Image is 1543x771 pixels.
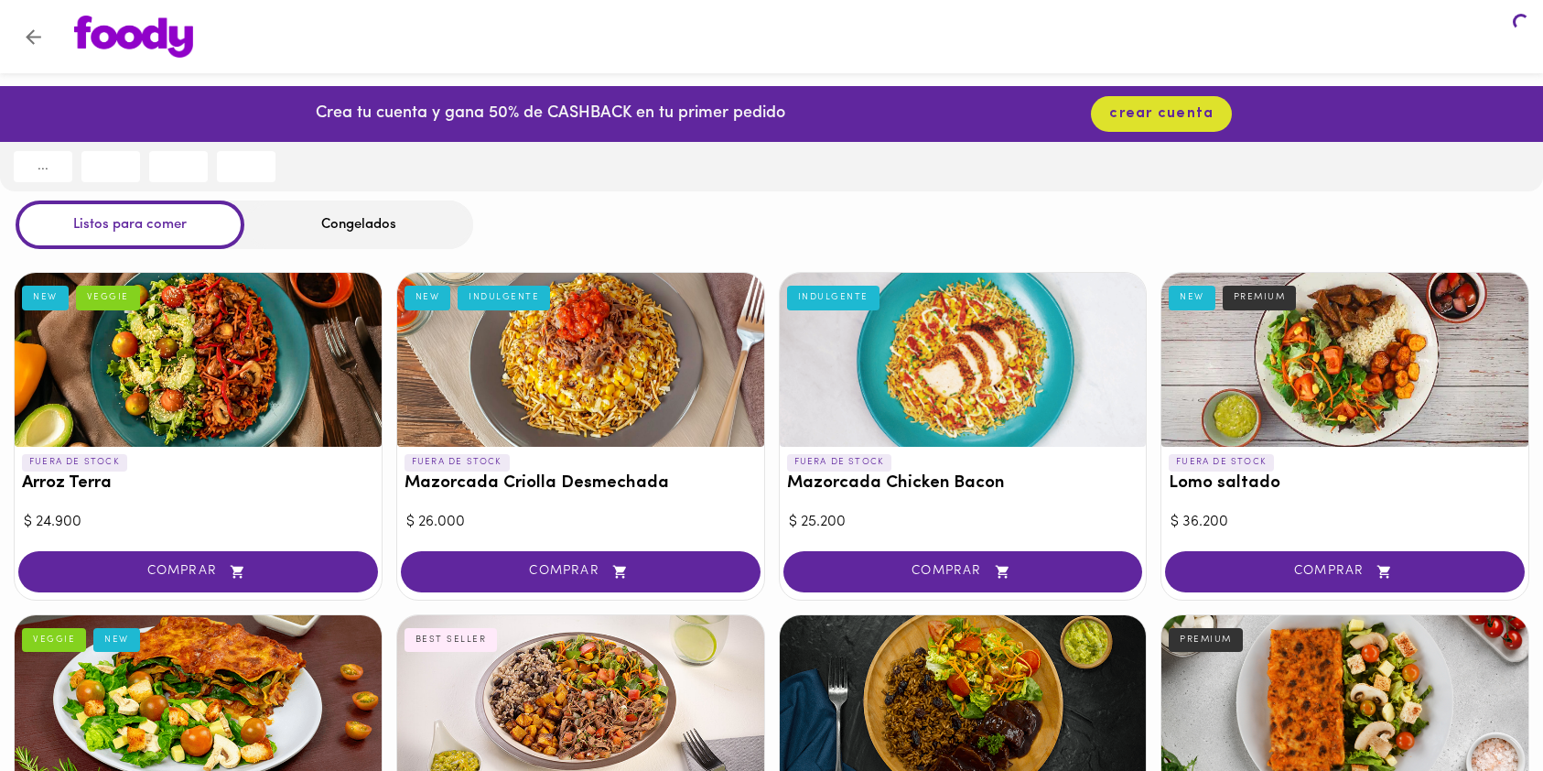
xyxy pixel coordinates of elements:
[76,286,140,309] div: VEGGIE
[16,201,244,249] div: Listos para comer
[1171,512,1519,533] div: $ 36.200
[787,454,892,471] p: FUERA DE STOCK
[789,512,1138,533] div: $ 25.200
[806,564,1120,580] span: COMPRAR
[401,551,761,592] button: COMPRAR
[22,628,86,652] div: VEGGIE
[397,273,764,447] div: Mazorcada Criolla Desmechada
[93,628,140,652] div: NEW
[458,286,550,309] div: INDULGENTE
[18,551,378,592] button: COMPRAR
[22,454,127,471] p: FUERA DE STOCK
[25,158,61,175] span: ...
[787,474,1139,494] h3: Mazorcada Chicken Bacon
[316,103,785,126] p: Crea tu cuenta y gana 50% de CASHBACK en tu primer pedido
[22,474,374,494] h3: Arroz Terra
[780,273,1147,447] div: Mazorcada Chicken Bacon
[424,564,738,580] span: COMPRAR
[14,151,72,182] button: ...
[22,286,69,309] div: NEW
[11,15,56,60] button: Volver
[1161,273,1528,447] div: Lomo saltado
[405,286,451,309] div: NEW
[244,201,473,249] div: Congelados
[1091,96,1232,132] button: crear cuenta
[1109,105,1214,123] span: crear cuenta
[1169,454,1274,471] p: FUERA DE STOCK
[406,512,755,533] div: $ 26.000
[1169,474,1521,494] h3: Lomo saltado
[783,551,1143,592] button: COMPRAR
[24,512,372,533] div: $ 24.900
[1223,286,1297,309] div: PREMIUM
[405,628,498,652] div: BEST SELLER
[405,474,757,494] h3: Mazorcada Criolla Desmechada
[1165,551,1525,592] button: COMPRAR
[1188,564,1502,580] span: COMPRAR
[1169,286,1215,309] div: NEW
[405,454,510,471] p: FUERA DE STOCK
[787,286,879,309] div: INDULGENTE
[41,564,355,580] span: COMPRAR
[1169,628,1243,652] div: PREMIUM
[15,273,382,447] div: Arroz Terra
[74,16,193,58] img: logo.png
